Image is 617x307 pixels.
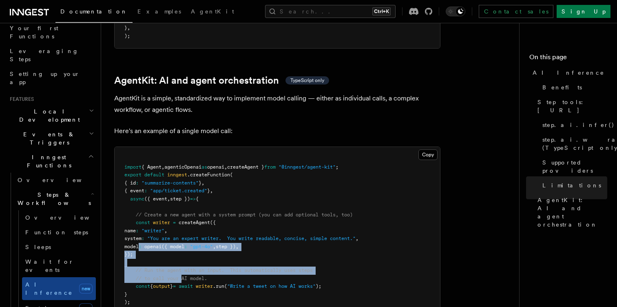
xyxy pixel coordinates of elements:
[186,2,239,22] a: AgentKit
[479,5,553,18] a: Contact sales
[79,284,93,294] span: new
[124,188,144,194] span: { event
[356,236,358,241] span: ,
[542,158,607,175] span: Supported providers
[170,196,190,202] span: step })
[130,196,144,202] span: async
[213,244,216,249] span: ,
[227,164,264,170] span: createAgent }
[22,240,96,254] a: Sleeps
[124,291,127,297] span: }
[196,196,199,202] span: {
[279,164,336,170] span: "@inngest/agent-kit"
[124,25,127,31] span: }
[236,244,239,249] span: ,
[144,188,147,194] span: :
[25,244,51,250] span: Sleeps
[184,244,187,249] span: :
[187,172,230,178] span: .createFunction
[201,164,207,170] span: as
[139,244,142,249] span: :
[191,8,234,15] span: AgentKit
[114,125,440,137] p: Here's an example of a single model call:
[127,25,130,31] span: ,
[227,283,316,289] span: "Write a tweet on how AI works"
[124,180,136,186] span: { id
[539,80,607,95] a: Benefits
[446,7,465,16] button: Toggle dark mode
[22,277,96,300] a: AI Inferencenew
[201,180,204,186] span: ,
[207,188,210,194] span: }
[533,69,604,77] span: AI Inference
[137,8,181,15] span: Examples
[7,104,96,127] button: Local Development
[25,281,73,296] span: AI Inference
[190,196,196,202] span: =>
[418,149,438,160] button: Copy
[150,188,207,194] span: "app/ticket.created"
[22,225,96,240] a: Function steps
[539,132,607,155] a: step.ai.wrap() (TypeScript only)
[216,244,236,249] span: step })
[537,196,607,229] span: AgentKit: AI and agent orchestration
[167,172,187,178] span: inngest
[170,283,173,289] span: }
[124,33,130,39] span: );
[142,236,144,241] span: :
[210,220,216,225] span: ({
[534,95,607,118] a: Step tools: [URL]
[7,44,96,67] a: Leveraging Steps
[7,150,96,173] button: Inngest Functions
[153,283,170,289] span: output
[14,191,91,207] span: Steps & Workflows
[136,283,150,289] span: const
[124,164,142,170] span: import
[290,77,324,84] span: TypeScript only
[542,121,615,129] span: step.ai.infer()
[7,130,89,147] span: Events & Triggers
[22,254,96,277] a: Wait for events
[173,220,176,225] span: =
[124,299,130,305] span: );
[124,172,142,178] span: export
[136,220,150,225] span: const
[264,164,276,170] span: from
[7,107,89,124] span: Local Development
[190,244,213,249] span: "gpt-4o"
[60,8,128,15] span: Documentation
[14,173,96,187] a: Overview
[136,267,313,273] span: // Run the agent with an input. This automatically uses steps
[539,118,607,132] a: step.ai.infer()
[114,75,329,86] a: AgentKit: AI and agent orchestrationTypeScript only
[25,258,74,273] span: Wait for events
[230,172,233,178] span: (
[164,164,201,170] span: agenticOpenai
[150,283,153,289] span: {
[7,153,88,169] span: Inngest Functions
[199,180,201,186] span: }
[336,164,338,170] span: ;
[179,220,210,225] span: createAgent
[529,65,607,80] a: AI Inference
[173,283,176,289] span: =
[10,48,79,62] span: Leveraging Steps
[25,214,109,221] span: Overview
[542,83,582,91] span: Benefits
[55,2,133,23] a: Documentation
[124,228,136,234] span: name
[124,251,133,257] span: });
[557,5,610,18] a: Sign Up
[534,193,607,232] a: AgentKit: AI and agent orchestration
[164,228,167,234] span: ,
[213,283,224,289] span: .run
[161,164,164,170] span: ,
[265,5,396,18] button: Search...Ctrl+K
[7,127,96,150] button: Events & Triggers
[142,164,161,170] span: { Agent
[153,220,170,225] span: writer
[207,164,224,170] span: openai
[10,25,58,40] span: Your first Functions
[7,21,96,44] a: Your first Functions
[161,244,184,249] span: ({ model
